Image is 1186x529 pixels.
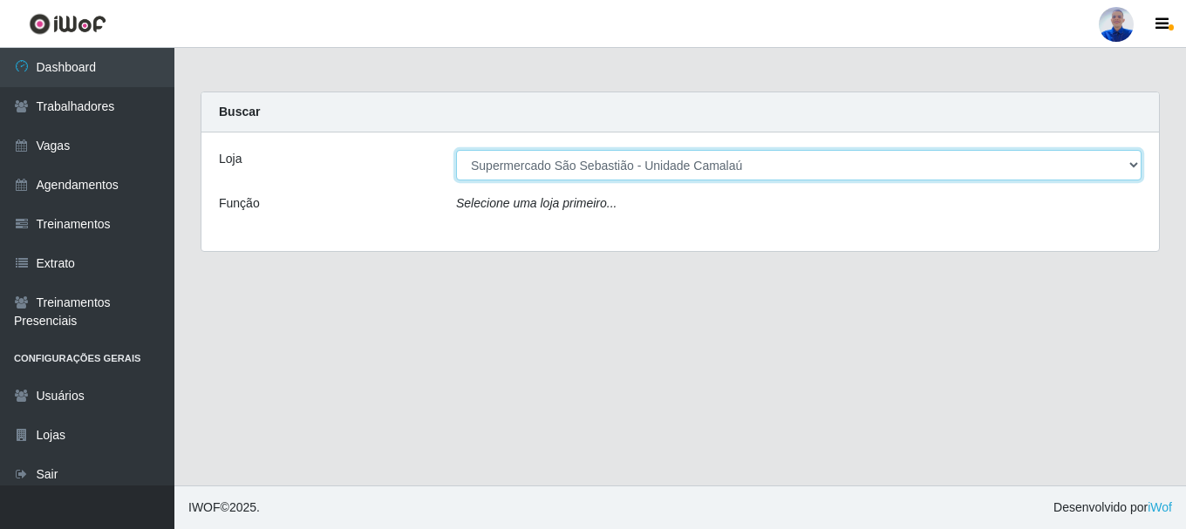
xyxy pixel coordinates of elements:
[219,150,242,168] label: Loja
[1053,498,1172,517] span: Desenvolvido por
[456,196,617,210] i: Selecione uma loja primeiro...
[219,194,260,213] label: Função
[219,105,260,119] strong: Buscar
[29,13,106,35] img: CoreUI Logo
[188,498,260,517] span: © 2025 .
[1148,500,1172,514] a: iWof
[188,500,221,514] span: IWOF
